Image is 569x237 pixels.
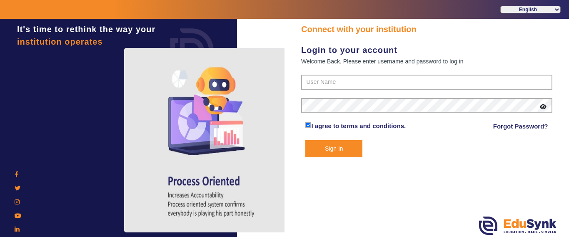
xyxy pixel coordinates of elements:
div: Login to your account [301,44,552,56]
input: User Name [301,75,552,90]
img: edusynk.png [479,217,557,235]
span: It's time to rethink the way your [17,25,155,34]
div: Connect with your institution [301,23,552,35]
a: Forgot Password? [493,121,548,131]
img: login4.png [124,48,299,232]
span: institution operates [17,37,103,46]
button: Sign In [305,140,362,157]
img: login.png [161,19,223,81]
a: I agree to terms and conditions. [311,122,406,129]
div: Welcome Back, Please enter username and password to log in [301,56,552,66]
